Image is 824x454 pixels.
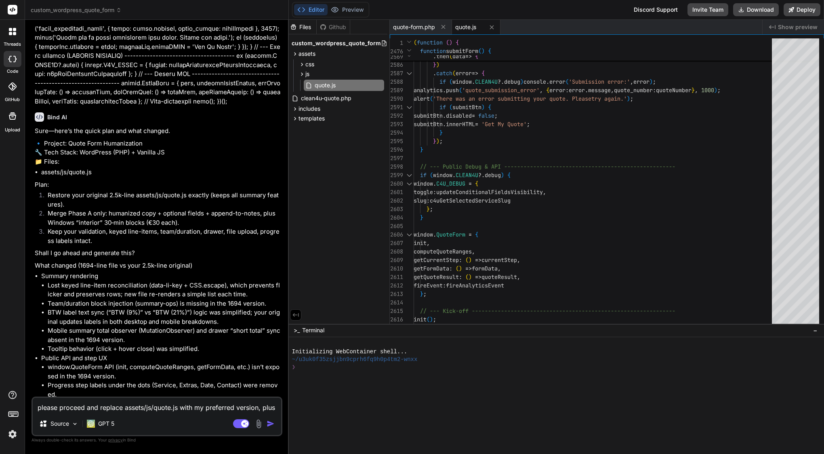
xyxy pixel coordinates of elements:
[390,171,403,179] div: 2599
[481,70,485,77] span: {
[41,209,281,227] li: Merge Phase A only: humanized copy + optional fields + append-to-notes, plus Windows “interior” 3...
[627,95,630,102] span: )
[430,197,511,204] span: c4uGetSelectedServiceSlug
[427,316,430,323] span: (
[390,69,403,78] div: 2587
[414,95,430,102] span: alert
[475,120,478,128] span: =
[546,87,549,94] span: {
[507,171,511,179] span: {
[488,103,491,111] span: {
[456,39,459,46] span: {
[439,103,446,111] span: if
[287,23,316,31] div: Files
[433,188,436,196] span: :
[294,4,328,15] button: Editor
[35,180,281,190] p: Plan:
[443,87,446,94] span: .
[784,3,820,16] button: Deploy
[517,273,520,281] span: ,
[414,120,443,128] span: submitBtn
[478,112,494,119] span: false
[314,80,336,90] span: quote.js
[459,265,462,272] span: )
[390,86,403,95] div: 2589
[427,239,430,247] span: ,
[430,316,433,323] span: )
[6,427,19,441] img: settings
[452,78,472,85] span: window
[390,129,403,137] div: 2594
[430,205,433,213] span: ;
[254,419,263,429] img: attachment
[420,214,423,221] span: }
[390,247,403,256] div: 2608
[633,78,650,85] span: error
[475,53,478,60] span: {
[446,87,459,94] span: push
[446,112,472,119] span: disabled
[443,282,446,289] span: :
[650,78,653,85] span: )
[436,180,465,187] span: C4U_DEBUG
[439,129,443,136] span: }
[267,420,275,428] img: icon
[87,420,95,428] img: GPT 5
[292,356,418,363] span: ~/u3uk0f35zsjjbn9cprh6fq9h0p4tm2-wnxx
[390,112,403,120] div: 2592
[414,273,459,281] span: getQuoteResult
[449,53,452,60] span: (
[390,179,403,188] div: 2600
[48,326,281,344] li: Mobile summary total observer (MutationObserver) and drawer “short total” sync absent in the 1694...
[469,180,472,187] span: =
[390,239,403,247] div: 2607
[446,120,475,128] span: innerHTML
[439,137,443,145] span: ;
[459,273,462,281] span: :
[611,87,614,94] span: ,
[390,298,403,307] div: 2614
[390,205,403,213] div: 2603
[390,146,403,154] div: 2596
[433,70,436,77] span: .
[390,256,403,264] div: 2609
[485,171,501,179] span: debug
[456,70,472,77] span: error
[585,87,588,94] span: .
[517,256,520,264] span: ,
[35,139,281,167] p: 🔹 Project: Quote Form Humanization 🔧 Tech Stack: WordPress (PHP) + Vanilla JS 📁 Files:
[527,120,530,128] span: ;
[472,112,475,119] span: =
[404,171,414,179] div: Click to collapse the range.
[414,231,433,238] span: window
[302,326,324,334] span: Terminal
[446,282,504,289] span: fireAnalyticsEvent
[504,78,520,85] span: debug
[430,95,433,102] span: (
[778,23,818,31] span: Show preview
[414,282,443,289] span: fireEvent
[472,78,475,85] span: .
[420,171,427,179] span: if
[420,146,423,153] span: }
[439,78,446,85] span: if
[543,188,546,196] span: ,
[436,53,449,60] span: then
[692,87,695,94] span: }
[520,78,523,85] span: )
[481,273,517,281] span: quoteResult
[436,61,439,68] span: )
[390,188,403,196] div: 2601
[390,53,403,61] span: 2569
[456,171,478,179] span: CLEAN4U
[456,265,459,272] span: (
[414,180,433,187] span: window
[436,231,465,238] span: QuoteForm
[459,87,462,94] span: (
[414,265,449,272] span: getFormData
[478,47,481,55] span: (
[449,78,452,85] span: (
[390,137,403,146] div: 2595
[630,78,633,85] span: ,
[701,87,714,94] span: 1000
